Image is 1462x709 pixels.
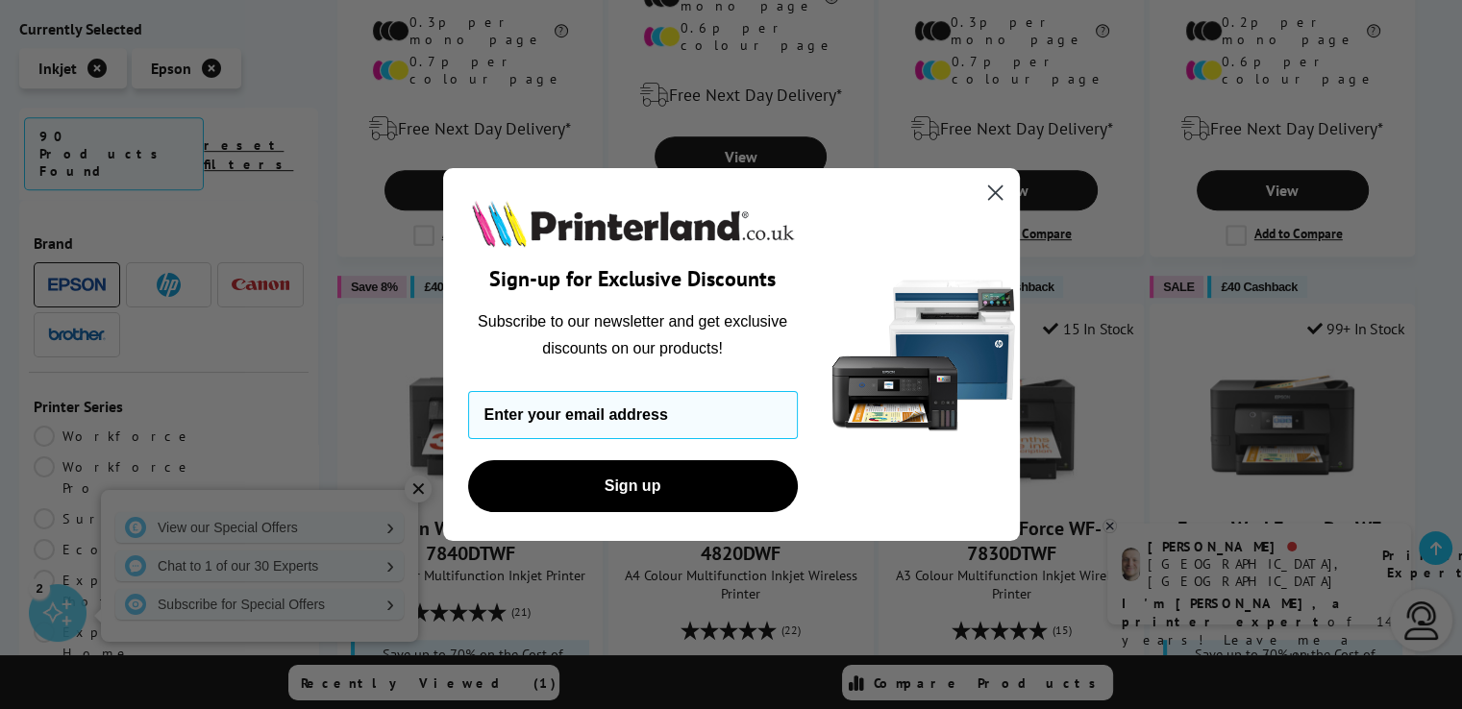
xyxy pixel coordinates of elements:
button: Sign up [468,460,798,512]
input: Enter your email address [468,391,798,439]
span: Sign-up for Exclusive Discounts [489,265,776,292]
img: 5290a21f-4df8-4860-95f4-ea1e8d0e8904.png [828,168,1020,542]
span: Subscribe to our newsletter and get exclusive discounts on our products! [478,313,787,356]
button: Close dialog [979,176,1012,209]
img: Printerland.co.uk [468,197,798,251]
